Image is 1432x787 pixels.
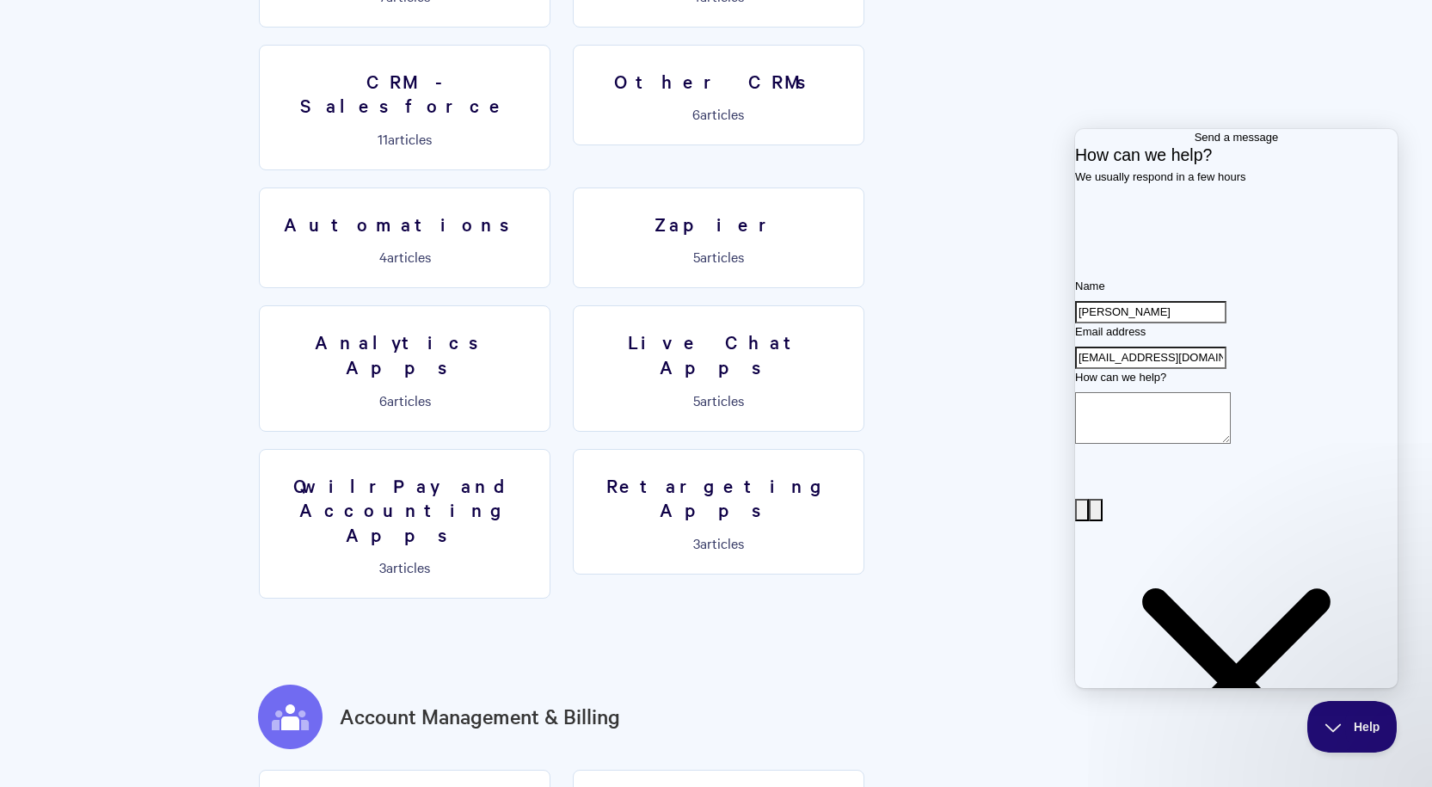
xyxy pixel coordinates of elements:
h3: Live Chat Apps [584,329,853,378]
p: articles [270,249,539,264]
a: Retargeting Apps 3articles [573,449,864,575]
h3: QwilrPay and Accounting Apps [270,473,539,547]
span: 5 [693,390,700,409]
span: 3 [379,557,386,576]
a: Automations 4articles [259,188,550,289]
a: QwilrPay and Accounting Apps 3articles [259,449,550,599]
a: CRM - Salesforce 11articles [259,45,550,170]
h3: Zapier [584,212,853,237]
span: 6 [379,390,387,409]
span: 4 [379,247,387,266]
p: articles [584,249,853,264]
h3: Automations [270,212,539,237]
h3: Analytics Apps [270,329,539,378]
a: Other CRMs 6articles [573,45,864,146]
h3: Retargeting Apps [584,473,853,522]
span: 3 [693,533,700,552]
p: articles [270,392,539,408]
span: 6 [692,104,700,123]
p: articles [270,559,539,575]
h3: CRM - Salesforce [270,69,539,118]
p: articles [584,392,853,408]
span: 5 [693,247,700,266]
a: Analytics Apps 6articles [259,305,550,431]
a: Account Management & Billing [340,701,620,732]
a: Zapier 5articles [573,188,864,289]
span: 11 [378,129,388,148]
h3: Other CRMs [584,69,853,94]
p: articles [584,106,853,121]
iframe: Help Scout Beacon - Live Chat, Contact Form, and Knowledge Base [1075,129,1398,688]
iframe: Help Scout Beacon - Close [1307,701,1398,753]
p: articles [584,535,853,550]
p: articles [270,131,539,146]
a: Live Chat Apps 5articles [573,305,864,431]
